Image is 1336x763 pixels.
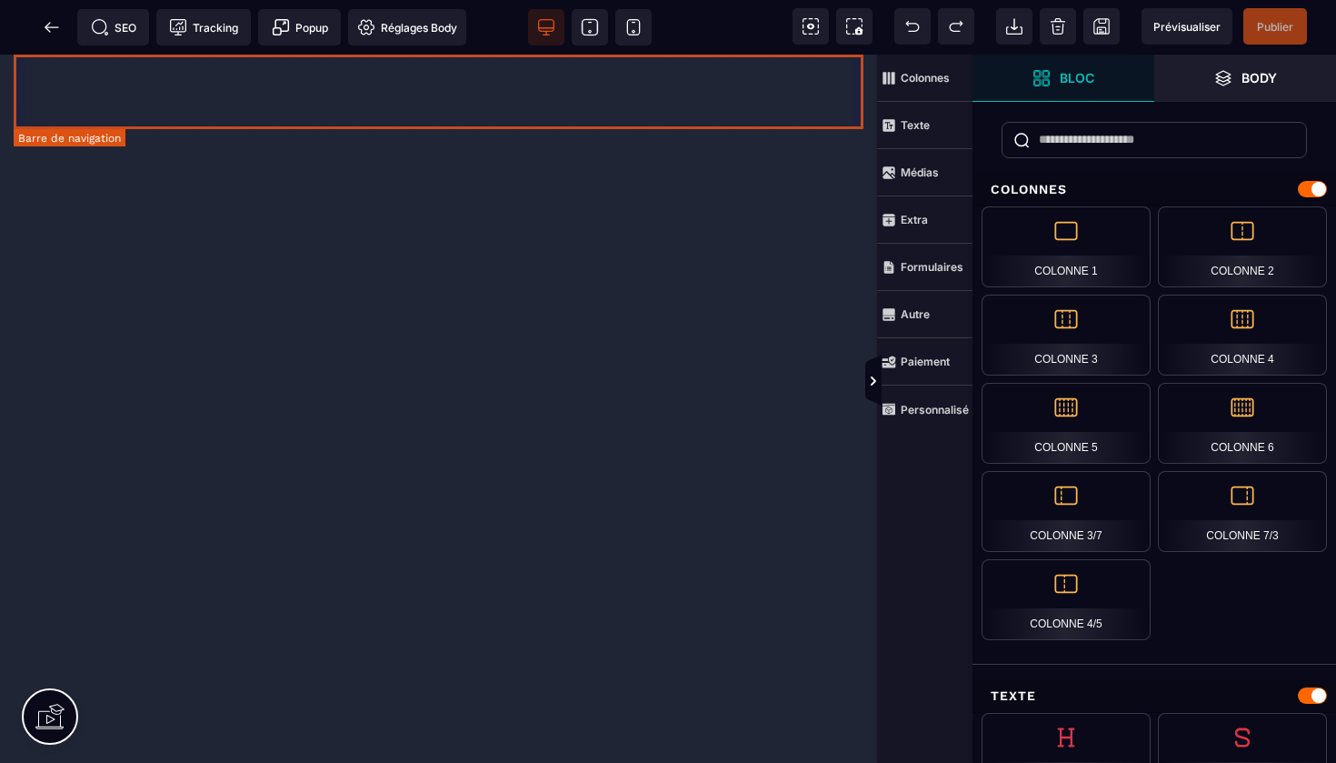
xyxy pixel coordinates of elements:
strong: Personnalisé [901,403,969,417]
span: Formulaires [877,244,972,291]
span: Prévisualiser [1153,20,1221,34]
span: Tracking [169,18,238,36]
span: Retour [34,9,70,45]
span: Enregistrer [1083,8,1120,45]
span: Voir tablette [572,9,608,45]
span: Enregistrer le contenu [1243,8,1307,45]
strong: Colonnes [901,71,950,85]
span: Paiement [877,338,972,386]
span: Créer une alerte modale [258,9,341,45]
span: Extra [877,196,972,244]
span: Ouvrir les blocs [972,55,1154,102]
div: Colonne 7/3 [1158,471,1327,552]
span: Aperçu [1142,8,1232,45]
div: Colonne 2 [1158,206,1327,287]
span: Autre [877,291,972,338]
span: Ouvrir les calques [1154,55,1336,102]
span: SEO [91,18,136,36]
span: Publier [1257,20,1293,34]
span: Rétablir [938,8,974,45]
span: Voir bureau [528,9,564,45]
span: Capture d'écran [836,8,872,45]
div: Colonne 1 [982,206,1151,287]
strong: Extra [901,213,928,226]
span: Médias [877,149,972,196]
strong: Body [1241,71,1277,85]
span: Colonnes [877,55,972,102]
div: Colonne 3/7 [982,471,1151,552]
span: Texte [877,102,972,149]
strong: Autre [901,307,930,321]
span: Favicon [348,9,466,45]
span: Défaire [894,8,931,45]
span: Popup [272,18,328,36]
strong: Bloc [1060,71,1094,85]
div: Colonne 6 [1158,383,1327,464]
span: Personnalisé [877,386,972,433]
strong: Formulaires [901,260,963,274]
span: Métadata SEO [77,9,149,45]
strong: Médias [901,166,939,179]
div: Colonnes [972,173,1336,206]
strong: Paiement [901,355,950,368]
span: Voir les composants [793,8,829,45]
div: Texte [972,679,1336,713]
div: Colonne 4/5 [982,559,1151,640]
strong: Texte [901,118,930,132]
div: Colonne 3 [982,295,1151,376]
span: Réglages Body [357,18,457,36]
div: Colonne 5 [982,383,1151,464]
span: Importer [996,8,1032,45]
span: Voir mobile [615,9,652,45]
span: Code de suivi [156,9,251,45]
span: Nettoyage [1040,8,1076,45]
div: Colonne 4 [1158,295,1327,376]
span: Afficher les vues [972,355,991,409]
